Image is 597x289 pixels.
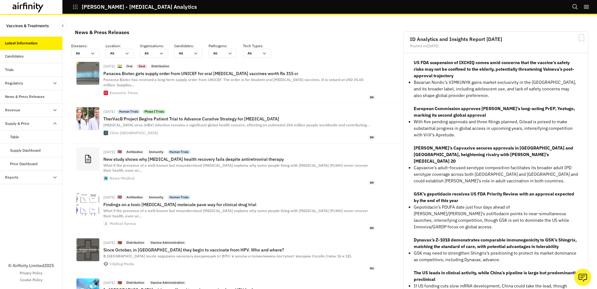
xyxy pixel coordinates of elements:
[10,148,41,153] div: Supply Dashboard
[71,43,106,49] p: Diseases :
[76,62,99,85] img: articleshow.jpg
[103,208,368,218] span: What if the presence of a well-known but misunderstood [MEDICAL_DATA] explains why some people li...
[10,134,19,140] div: Table
[110,222,136,226] div: Medical Xpress
[71,144,401,189] a: [DATE]🇬🇧AntibodiesImmunityHuman TrialsNew study shows why [MEDICAL_DATA] health recovery fails de...
[414,270,578,282] strong: The US leads in clinical activity, while China’s pipeline is large but predominantly preclinical
[103,77,363,87] span: Panacea Biotec has received a long-term supply order from UNICEF. The order is for bivalent oral ...
[71,189,401,234] a: [DATE]🇬🇧AntibodiesImmunityHuman TrialsFindings on a toxic [MEDICAL_DATA] molecule pave way for cl...
[110,176,135,180] div: News-Medical
[104,131,108,135] img: mstile-310x310.06d0a6f1596b283aad92eca5f76e22da.png
[103,71,375,76] p: Panacea Biotec gets supply order from UNICEF for oral [MEDICAL_DATA] vaccines worth Rs 315 cr
[150,241,185,245] p: Vaccine Administration
[117,280,122,286] p: 🇧🇾
[117,195,122,200] p: 🇬🇧
[117,149,122,155] p: 🇬🇧
[5,53,24,59] div: Candidates
[106,43,140,49] p: Location :
[82,4,197,10] p: [PERSON_NAME] - [MEDICAL_DATA] Analytics
[414,191,574,203] strong: GSK’s gepotidacin receives US FDA Priority Review with an approval expected by the end of this year
[103,202,375,207] p: Findings on a toxic [MEDICAL_DATA] molecule pave way for clinical drug trial
[126,150,143,154] p: Antibodies
[5,80,23,86] div: Regulatory
[103,247,375,252] p: Since October, in [GEOGRAPHIC_DATA] they begin to vaccinate from HPV. Who and where?
[10,161,37,167] div: Price Dashboard
[75,28,129,37] div: News & Press Releases
[410,44,582,48] div: Posted on [DATE]
[126,64,132,68] p: Oral
[5,40,37,46] div: Latest Information
[5,94,45,99] div: News & Press Releases
[126,195,143,200] p: Antibodies
[20,277,42,283] a: Cookie Policy
[145,109,164,114] p: Phase I Trials
[6,20,49,32] p: Vaccines & Treatments
[414,237,577,249] strong: Dynavax’s Z-1018 demonstrates comparable immunogenicity to GSK’s Shingrix, matching the standard ...
[103,254,352,258] span: В [GEOGRAPHIC_DATA] после задержек началась вакцинация от ВПЧ: в школы и поликлиники поступает ва...
[578,34,585,42] svg: Bookmark Report
[104,262,108,266] img: apple-touch-icon-152x152.png
[20,270,42,276] a: Privacy Policy
[414,106,575,118] strong: European Commission approves [PERSON_NAME]’s long-acting PrEP, Yeztugo, marking its second global...
[174,43,209,49] p: Candidates :
[104,91,108,95] img: et.jpg
[243,43,277,49] p: Tech Types :
[126,281,144,285] p: Distribution
[110,91,138,95] div: Economic Times
[103,123,370,127] span: [MEDICAL_DATA] virus (HBV) infection remains a significant global health concern, affecting an es...
[170,150,189,154] p: Human Trials
[110,131,158,135] div: Clínic [GEOGRAPHIC_DATA]
[103,241,115,245] div: [DATE]
[71,103,401,143] a: [DATE]Human TrialsPhase I TrialsTherVacB Project Begins Patient Trial to Advance Curative Strateg...
[139,64,145,68] p: Deal
[103,163,368,173] span: What if the presence of a well-known but misunderstood [MEDICAL_DATA] explains why some people li...
[103,281,115,285] div: [DATE]
[117,64,122,69] p: 🇮🇳
[110,262,134,266] div: CityDog Media
[8,262,54,269] p: © Airfinity Limited 2025
[104,176,108,180] img: favicon-96x96.png
[103,116,375,121] p: TherVacB Project Begins Patient Trial to Advance Curative Strategy for [MEDICAL_DATA]
[126,241,144,245] p: Distribution
[414,250,578,263] p: GSK may need to strengthen Shingrix’s positioning to protect its market dominance as competitors,...
[5,107,20,113] div: Revenue
[71,234,401,274] a: [DATE]🇧🇾DistributionVaccine AdministrationSince October, in [GEOGRAPHIC_DATA] they begin to vacci...
[119,109,138,114] p: Human Trials
[414,165,578,184] p: Capvaxive’s adult-focused serotype composition facilitates its broader adult IPD serotype coverag...
[76,107,99,130] img: 11548dc6a9831eca7536aa4aa68fd26e0f17b955.jpg
[72,2,197,12] button: [PERSON_NAME] - [MEDICAL_DATA] Analytics
[103,195,115,199] div: [DATE]
[103,150,115,154] div: [DATE]
[414,79,578,99] p: Bavarian Nordic’s VIMKUNYA gains market exclusivity in the [GEOGRAPHIC_DATA], and its broader lab...
[369,135,375,139] span: en
[209,43,243,49] p: Pathogens :
[103,157,375,162] p: New study shows why [MEDICAL_DATA] health recovery fails despite antiretroviral therapy
[76,193,99,216] img: the-restart-trial-a-dr.jpg
[117,240,122,246] p: 🇧🇾
[410,37,582,42] h2: ID Analytics and Insights Report [DATE]
[150,281,185,285] p: Vaccine Administration
[369,95,375,99] span: en
[5,121,29,126] div: Supply & Price
[572,2,578,12] button: Search
[71,58,401,103] a: [DATE]🇮🇳OralDealDistributionPanacea Biotec gets supply order from UNICEF for oral [MEDICAL_DATA] ...
[414,60,574,79] strong: US FDA suspension of IXCHIQ comes amid concerns that the vaccine’s safety risks may not be confin...
[170,195,189,200] p: Human Trials
[5,175,18,180] div: Reports
[369,181,375,185] span: en
[140,43,174,49] p: Organisations :
[104,221,108,226] img: web-app-manifest-512x512.png
[369,266,375,271] span: ru
[149,195,163,200] p: Immunity
[103,64,115,68] div: [DATE]
[414,145,573,164] strong: [PERSON_NAME]’s Capvaxive secures approvals in [GEOGRAPHIC_DATA] and [GEOGRAPHIC_DATA], heighteni...
[76,238,99,261] img: 39677.jpg
[414,204,578,230] p: Gepotidacin’s PDUFA date just four days ahead of [PERSON_NAME]/[PERSON_NAME]'s zoliflodacin point...
[574,269,591,286] button: Ask our analysts
[5,67,14,73] div: Trials
[149,150,163,154] p: Immunity
[59,22,67,30] button: Close Sidebar
[103,110,115,114] div: [DATE]
[369,226,375,230] span: en
[151,64,169,68] p: Distribution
